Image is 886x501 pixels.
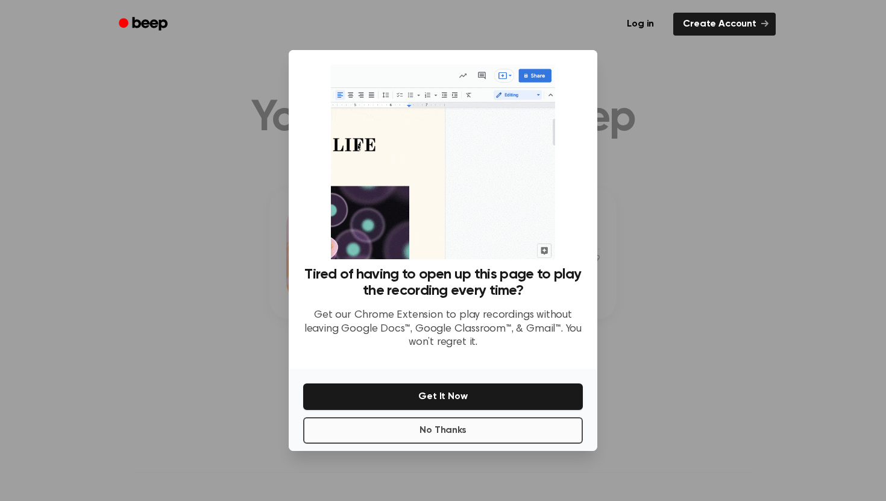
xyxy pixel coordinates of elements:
[615,10,666,38] a: Log in
[673,13,776,36] a: Create Account
[303,383,583,410] button: Get It Now
[110,13,178,36] a: Beep
[303,266,583,299] h3: Tired of having to open up this page to play the recording every time?
[303,309,583,350] p: Get our Chrome Extension to play recordings without leaving Google Docs™, Google Classroom™, & Gm...
[303,417,583,444] button: No Thanks
[331,65,555,259] img: Beep extension in action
